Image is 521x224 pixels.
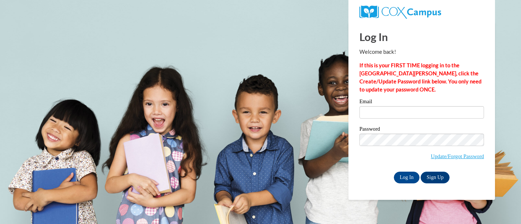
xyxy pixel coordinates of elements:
[359,48,484,56] p: Welcome back!
[394,172,420,183] input: Log In
[359,99,484,106] label: Email
[421,172,449,183] a: Sign Up
[359,62,481,93] strong: If this is your FIRST TIME logging in to the [GEOGRAPHIC_DATA][PERSON_NAME], click the Create/Upd...
[431,153,484,159] a: Update/Forgot Password
[359,126,484,134] label: Password
[359,29,484,44] h1: Log In
[359,8,441,15] a: COX Campus
[359,5,441,19] img: COX Campus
